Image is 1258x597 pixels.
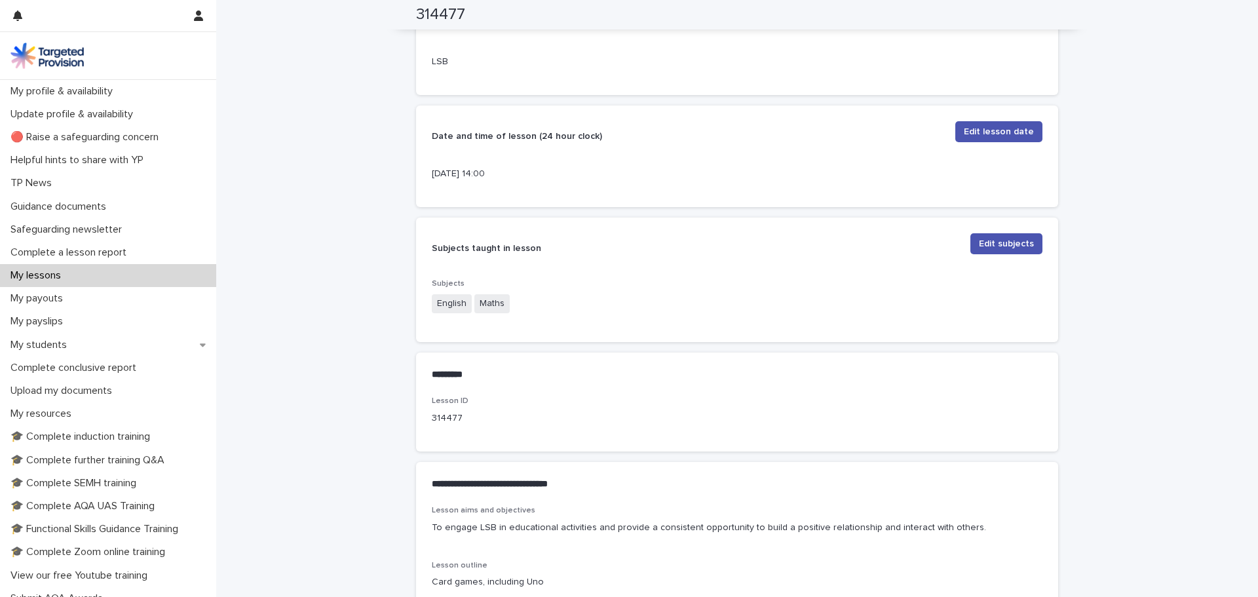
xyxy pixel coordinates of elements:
[5,385,123,397] p: Upload my documents
[5,292,73,305] p: My payouts
[5,523,189,535] p: 🎓 Functional Skills Guidance Training
[5,131,169,144] p: 🔴 Raise a safeguarding concern
[432,412,625,425] p: 314477
[964,125,1034,138] span: Edit lesson date
[432,55,625,69] p: LSB
[432,132,602,141] strong: Date and time of lesson (24 hour clock)
[5,223,132,236] p: Safeguarding newsletter
[955,121,1042,142] button: Edit lesson date
[5,315,73,328] p: My payslips
[5,408,82,420] p: My resources
[5,546,176,558] p: 🎓 Complete Zoom online training
[5,154,154,166] p: Helpful hints to share with YP
[5,108,143,121] p: Update profile & availability
[5,431,161,443] p: 🎓 Complete induction training
[432,562,487,569] span: Lesson outline
[432,294,472,313] span: English
[432,280,465,288] span: Subjects
[432,167,625,181] p: [DATE] 14:00
[5,477,147,490] p: 🎓 Complete SEMH training
[432,244,541,253] strong: Subjects taught in lesson
[5,569,158,582] p: View our free Youtube training
[5,362,147,374] p: Complete conclusive report
[5,246,137,259] p: Complete a lesson report
[970,233,1042,254] button: Edit subjects
[5,500,165,512] p: 🎓 Complete AQA UAS Training
[5,85,123,98] p: My profile & availability
[5,177,62,189] p: TP News
[474,294,510,313] span: Maths
[432,507,535,514] span: Lesson aims and objectives
[432,521,1042,535] p: To engage LSB in educational activities and provide a consistent opportunity to build a positive ...
[5,339,77,351] p: My students
[979,237,1034,250] span: Edit subjects
[5,269,71,282] p: My lessons
[416,5,465,24] h2: 314477
[10,43,84,69] img: M5nRWzHhSzIhMunXDL62
[432,397,468,405] span: Lesson ID
[5,201,117,213] p: Guidance documents
[5,454,175,467] p: 🎓 Complete further training Q&A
